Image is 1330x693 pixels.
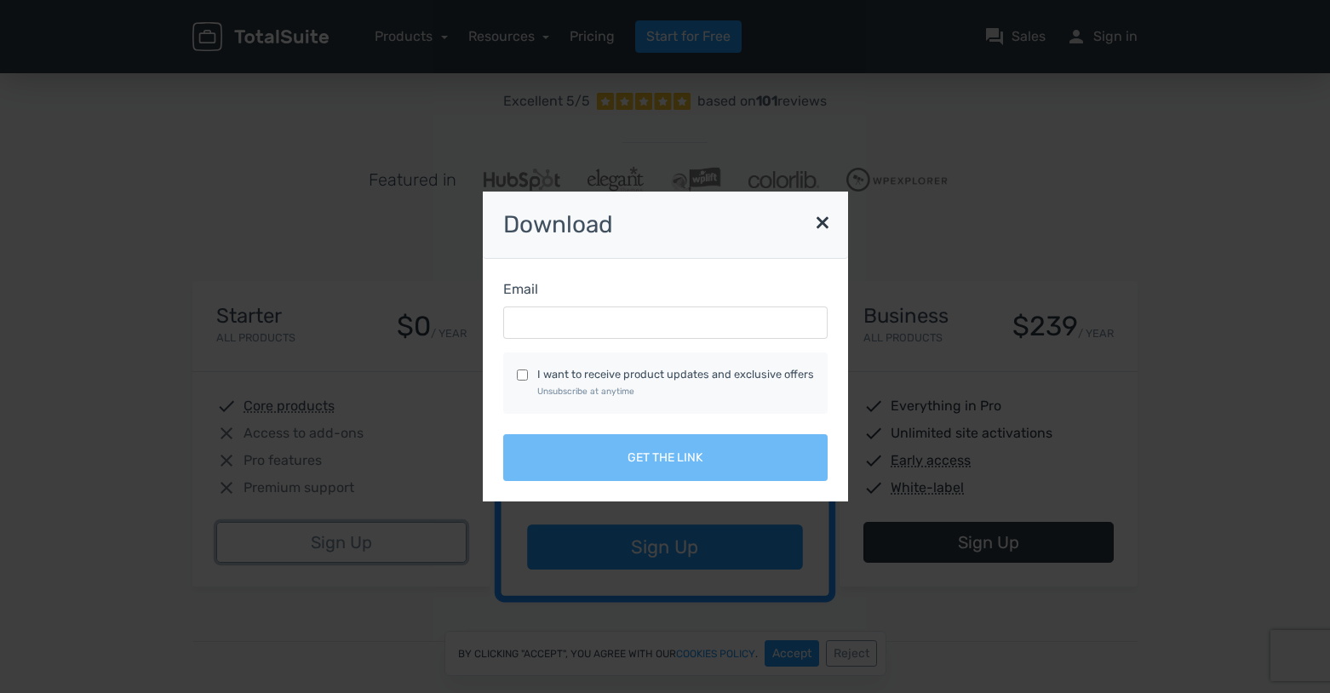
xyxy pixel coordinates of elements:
button: Get the link [503,434,828,481]
h3: Download [483,192,848,260]
keeper-lock: Open Keeper Popup [794,312,814,333]
button: × [805,200,840,243]
label: I want to receive product updates and exclusive offers [537,366,814,398]
small: Unsubscribe at anytime [537,386,634,397]
label: Email [503,279,538,300]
